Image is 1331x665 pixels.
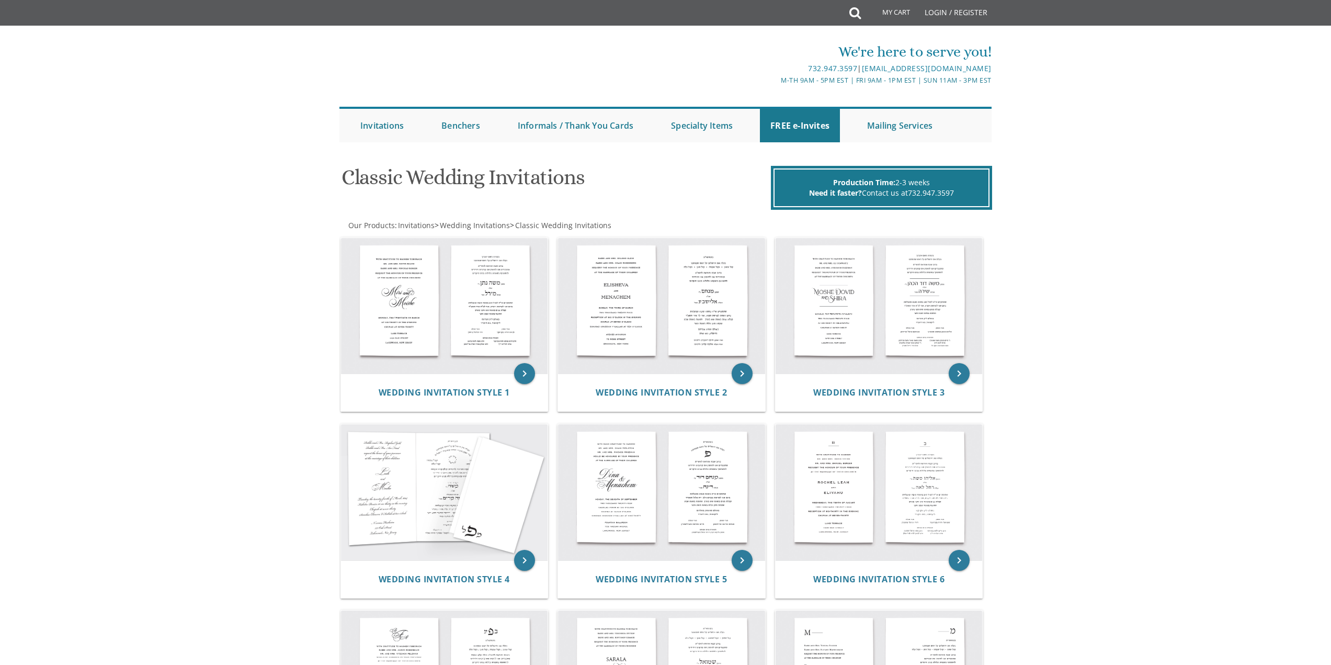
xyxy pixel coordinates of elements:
[857,109,943,142] a: Mailing Services
[661,109,743,142] a: Specialty Items
[514,363,535,384] a: keyboard_arrow_right
[776,424,983,560] img: Wedding Invitation Style 6
[813,388,945,398] a: Wedding Invitation Style 3
[862,63,992,73] a: [EMAIL_ADDRESS][DOMAIN_NAME]
[813,387,945,398] span: Wedding Invitation Style 3
[347,220,395,230] a: Our Products
[949,550,970,571] a: keyboard_arrow_right
[908,188,954,198] a: 732.947.3597
[342,166,768,197] h1: Classic Wedding Invitations
[558,62,992,75] div: |
[860,1,917,27] a: My Cart
[809,188,862,198] span: Need it faster?
[440,220,510,230] span: Wedding Invitations
[510,220,611,230] span: >
[379,574,510,584] a: Wedding Invitation Style 4
[515,220,611,230] span: Classic Wedding Invitations
[776,238,983,374] img: Wedding Invitation Style 3
[596,573,727,585] span: Wedding Invitation Style 5
[596,388,727,398] a: Wedding Invitation Style 2
[379,388,510,398] a: Wedding Invitation Style 1
[514,220,611,230] a: Classic Wedding Invitations
[558,41,992,62] div: We're here to serve you!
[379,387,510,398] span: Wedding Invitation Style 1
[808,63,857,73] a: 732.947.3597
[558,238,765,374] img: Wedding Invitation Style 2
[507,109,644,142] a: Informals / Thank You Cards
[558,75,992,86] div: M-Th 9am - 5pm EST | Fri 9am - 1pm EST | Sun 11am - 3pm EST
[339,220,666,231] div: :
[397,220,435,230] a: Invitations
[341,238,548,374] img: Wedding Invitation Style 1
[558,424,765,560] img: Wedding Invitation Style 5
[431,109,491,142] a: Benchers
[949,363,970,384] a: keyboard_arrow_right
[514,550,535,571] a: keyboard_arrow_right
[732,550,753,571] a: keyboard_arrow_right
[833,177,895,187] span: Production Time:
[341,424,548,560] img: Wedding Invitation Style 4
[760,109,840,142] a: FREE e-Invites
[732,363,753,384] a: keyboard_arrow_right
[439,220,510,230] a: Wedding Invitations
[596,574,727,584] a: Wedding Invitation Style 5
[435,220,510,230] span: >
[350,109,414,142] a: Invitations
[813,573,945,585] span: Wedding Invitation Style 6
[773,168,989,207] div: 2-3 weeks Contact us at
[596,387,727,398] span: Wedding Invitation Style 2
[398,220,435,230] span: Invitations
[813,574,945,584] a: Wedding Invitation Style 6
[379,573,510,585] span: Wedding Invitation Style 4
